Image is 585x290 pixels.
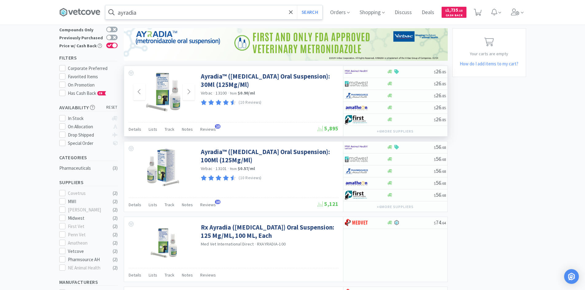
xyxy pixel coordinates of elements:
a: Discuss [392,10,414,15]
button: +6more suppliers [374,203,416,211]
span: . 15 [458,9,463,13]
span: 56 [434,155,446,162]
a: Ayradia™ ([MEDICAL_DATA] Oral Suspension): 100Ml (125Mg/Ml) [201,148,337,164]
img: eb4be0c3054643ff8d7d2dd1d223d881_409918.png [144,148,184,188]
img: f6b2451649754179b5b4e0c70c3f7cb0_2.png [345,67,368,76]
div: ( 2 ) [113,215,118,222]
img: 3331a67d23dc422aa21b1ec98afbf632_11.png [345,103,368,112]
p: (10 Reviews) [239,175,262,181]
span: Notes [182,272,193,278]
span: Track [165,202,174,207]
span: Track [165,272,174,278]
span: Notes [182,126,193,132]
h5: Categories [59,154,118,161]
span: from [230,91,237,95]
img: 3331a67d23dc422aa21b1ec98afbf632_11.png [345,179,368,188]
button: Search [297,5,322,19]
img: 7915dbd3f8974342a4dc3feb8efc1740_58.png [345,91,368,100]
div: On Promotion [68,81,118,89]
span: 26 [434,68,446,75]
span: $ [445,9,447,13]
img: 67d67680309e4a0bb49a5ff0391dcc42_6.png [345,115,368,124]
img: 002d52ca45ef4224aad3b29e0bb14c4e.png [124,28,448,61]
span: $ [434,181,436,186]
span: $ [434,106,436,110]
div: ( 3 ) [113,164,118,172]
span: · [213,90,215,96]
a: $1,735.15Cash Back [442,4,466,21]
span: Details [129,202,141,207]
span: 56 [434,143,446,150]
span: $ [434,157,436,162]
div: ( 2 ) [113,198,118,205]
span: . 64 [441,221,446,225]
span: 56 [434,167,446,174]
div: ( 2 ) [113,231,118,238]
span: $ [434,82,436,86]
span: . 85 [441,70,446,74]
img: 4dd14cff54a648ac9e977f0c5da9bc2e_5.png [345,79,368,88]
span: . 68 [441,157,446,162]
div: Corporate Preferred [68,65,118,72]
span: Reviews [200,272,216,278]
img: bdd3c0f4347043b9a893056ed883a29a_120.png [345,218,368,227]
div: Special Order [68,140,109,147]
span: 5,121 [318,200,338,207]
span: . 68 [441,181,446,186]
span: . 85 [441,94,446,98]
span: · [255,241,256,247]
div: ( 2 ) [113,256,118,263]
span: . 68 [441,193,446,198]
span: · [228,90,229,96]
div: ( 2 ) [113,190,118,197]
span: Track [165,126,174,132]
div: On Allocation [68,123,109,130]
h5: Availability [59,104,118,111]
div: [PERSON_NAME] [68,206,106,214]
div: Previously Purchased [59,35,103,40]
div: NE Animal Health [68,264,106,272]
img: 7915dbd3f8974342a4dc3feb8efc1740_58.png [345,167,368,176]
span: 74 [434,219,446,226]
div: MWI [68,198,106,205]
a: Deals [419,10,437,15]
a: Virbac [201,166,213,171]
a: Ayradia™ ([MEDICAL_DATA] Oral Suspension): 30Ml (125Mg/Ml) [201,72,337,89]
a: Virbac [201,90,213,96]
span: reset [106,104,118,111]
span: 26 [434,80,446,87]
span: CB [98,91,104,95]
span: · [228,166,229,171]
div: Drop Shipped [68,131,109,139]
img: f6b2451649754179b5b4e0c70c3f7cb0_2.png [345,143,368,152]
span: . 85 [441,106,446,110]
span: $ [434,70,436,74]
img: cf913c9fe80a4a40814acd31aa200d57_410037.png [144,72,184,112]
span: 5,895 [318,125,338,132]
strong: $0.90 / ml [238,90,255,96]
div: Open Intercom Messenger [564,269,579,284]
span: 26 [434,92,446,99]
span: Reviews [200,202,216,207]
div: Favorited Items [68,73,118,80]
span: $ [434,193,436,198]
img: 5cbb9bab057b45f6bcdd90b68eaaac6e_536351.png [144,223,184,263]
span: Lists [149,272,157,278]
input: Search by item, sku, manufacturer, ingredient, size... [105,5,322,19]
span: 56 [434,191,446,198]
button: +6more suppliers [374,127,416,136]
img: 4dd14cff54a648ac9e977f0c5da9bc2e_5.png [345,155,368,164]
span: Details [129,272,141,278]
div: Midwest [68,215,106,222]
div: ( 2 ) [113,206,118,214]
div: First Vet [68,223,106,230]
span: $ [434,94,436,98]
a: Rx Ayradia ([MEDICAL_DATA]) Oral Suspension: 125 Mg/ML, 100 ML, Each [201,223,337,240]
span: $ [434,221,436,225]
div: ( 2 ) [113,239,118,247]
div: Price w/ Cash Back [59,43,103,48]
h5: Suppliers [59,179,118,186]
span: Reviews [200,126,216,132]
h5: Manufacturers [59,279,118,286]
div: In Stock [68,115,109,122]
